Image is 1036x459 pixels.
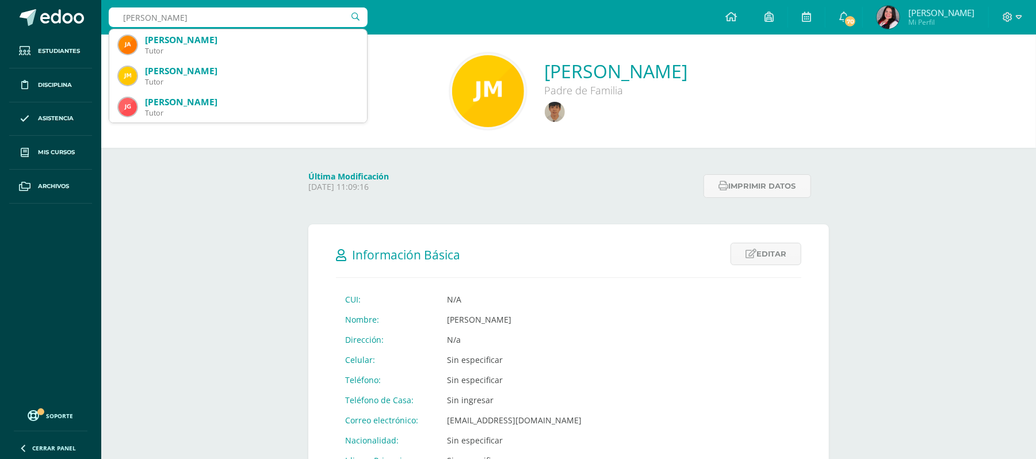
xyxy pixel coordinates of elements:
[352,247,460,263] span: Información Básica
[336,410,438,430] td: Correo electrónico:
[844,15,857,28] span: 70
[438,330,591,350] td: N/a
[438,410,591,430] td: [EMAIL_ADDRESS][DOMAIN_NAME]
[336,289,438,309] td: CUI:
[145,108,358,118] div: Tutor
[145,77,358,87] div: Tutor
[545,59,688,83] a: [PERSON_NAME]
[336,430,438,450] td: Nacionalidad:
[47,412,74,420] span: Soporte
[145,65,358,77] div: [PERSON_NAME]
[877,6,900,29] img: 16655eaa1f1dea4b665480ba9de6243a.png
[438,309,591,330] td: [PERSON_NAME]
[118,67,137,85] img: ec809518eb63b83b7ddd33d44e58cf58.png
[438,289,591,309] td: N/A
[9,102,92,136] a: Asistencia
[38,81,72,90] span: Disciplina
[452,55,524,127] img: be4e810997b9d020de2adccf7ae12a51.png
[38,47,80,56] span: Estudiantes
[38,114,74,123] span: Asistencia
[9,68,92,102] a: Disciplina
[704,174,811,198] button: Imprimir datos
[908,7,974,18] span: [PERSON_NAME]
[438,390,591,410] td: Sin ingresar
[118,36,137,54] img: e5e3c682e0aaef29d3808e97c9c92727.png
[109,7,368,27] input: Busca un usuario...
[9,35,92,68] a: Estudiantes
[32,444,76,452] span: Cerrar panel
[38,182,69,191] span: Archivos
[438,430,591,450] td: Sin especificar
[14,407,87,423] a: Soporte
[438,350,591,370] td: Sin especificar
[145,96,358,108] div: [PERSON_NAME]
[336,390,438,410] td: Teléfono de Casa:
[145,34,358,46] div: [PERSON_NAME]
[438,370,591,390] td: Sin especificar
[336,350,438,370] td: Celular:
[336,370,438,390] td: Teléfono:
[336,309,438,330] td: Nombre:
[908,17,974,27] span: Mi Perfil
[731,243,801,265] a: Editar
[38,148,75,157] span: Mis cursos
[545,83,688,97] div: Padre de Familia
[308,182,697,192] p: [DATE] 11:09:16
[308,171,697,182] h4: Última Modificación
[118,98,137,116] img: 191b30dd545b4453dc1c2f4c4c210e75.png
[145,46,358,56] div: Tutor
[545,102,565,122] img: 3588085b5f993bb0bf075a26d0541cb8.png
[9,170,92,204] a: Archivos
[336,330,438,350] td: Dirección:
[9,136,92,170] a: Mis cursos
